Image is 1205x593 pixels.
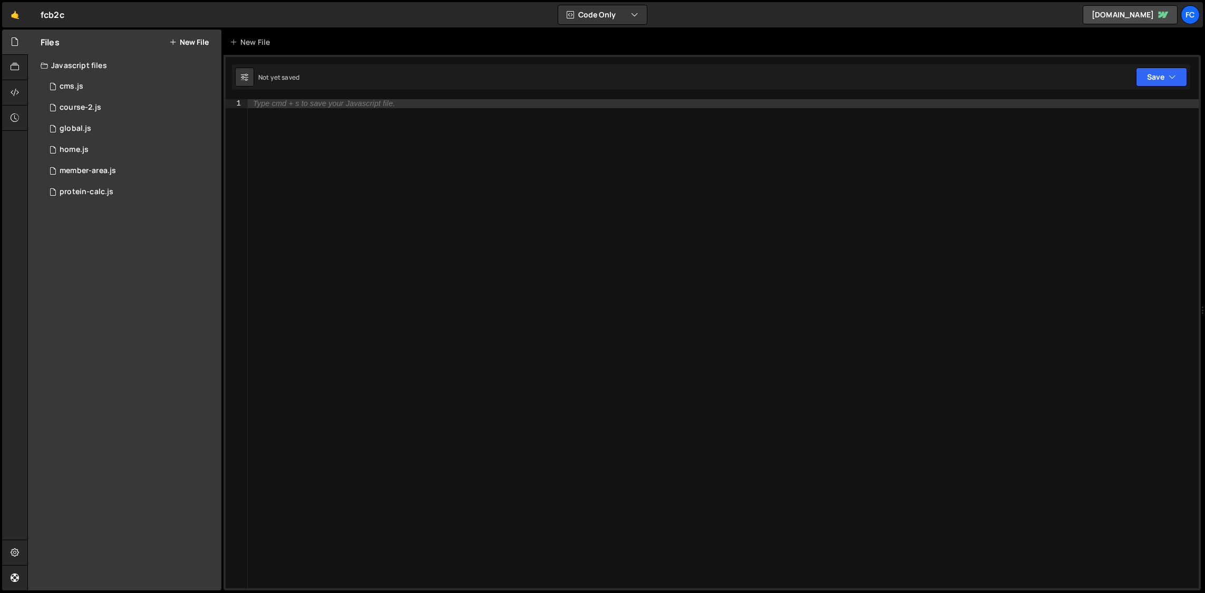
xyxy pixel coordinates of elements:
div: 15250/40305.js [41,76,221,97]
div: 15250/40024.js [41,118,221,139]
div: 15250/40519.js [41,181,221,203]
a: 🤙 [2,2,28,27]
div: 15250/40025.js [41,139,221,160]
div: Type cmd + s to save your Javascript file. [253,100,395,108]
a: [DOMAIN_NAME] [1083,5,1178,24]
div: fcb2c [41,8,64,21]
h2: Files [41,36,60,48]
div: Not yet saved [258,73,299,82]
div: home.js [60,145,89,155]
div: member-area.js [60,166,116,176]
div: Javascript files [28,55,221,76]
button: New File [169,38,209,46]
div: 15250/40304.js [41,97,221,118]
button: Save [1136,68,1187,87]
div: New File [230,37,274,47]
div: global.js [60,124,91,133]
div: cms.js [60,82,83,91]
div: 1 [226,99,248,108]
div: 15250/40303.js [41,160,221,181]
div: protein-calc.js [60,187,113,197]
a: fc [1181,5,1200,24]
div: course-2.js [60,103,101,112]
button: Code Only [558,5,647,24]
